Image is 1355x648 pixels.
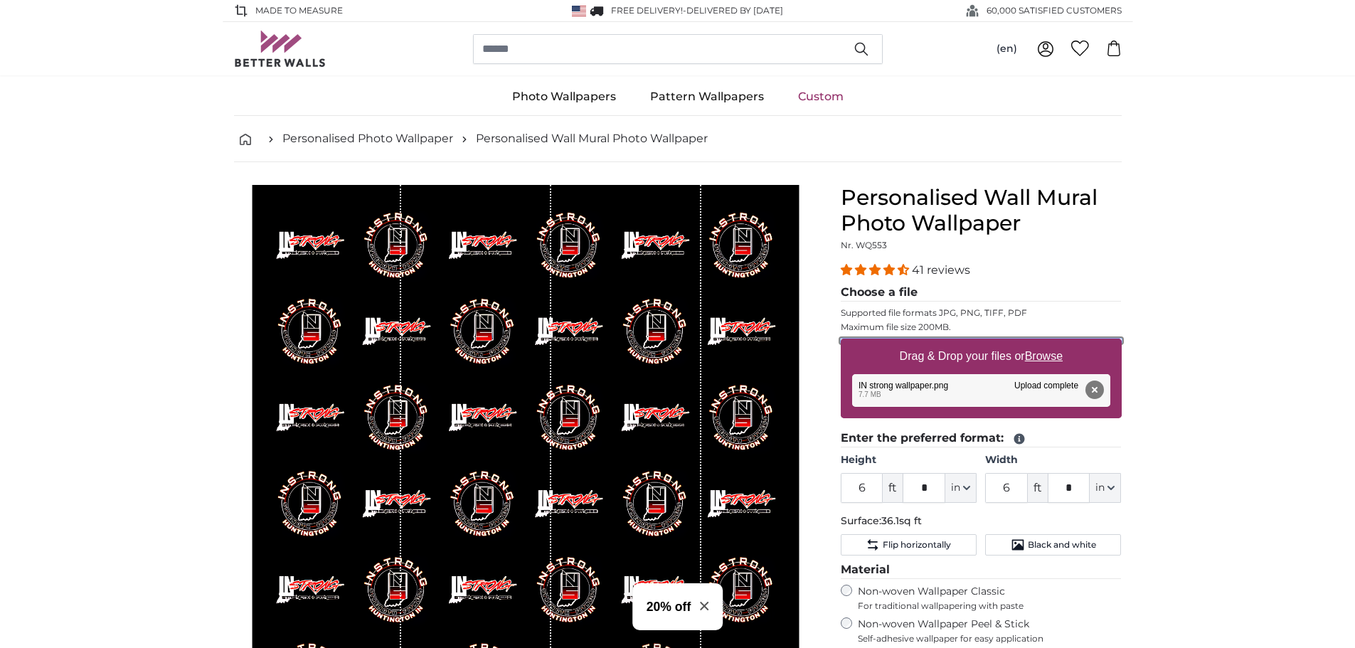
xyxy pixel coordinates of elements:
[881,514,922,527] span: 36.1sq ft
[945,473,977,503] button: in
[841,534,977,556] button: Flip horizontally
[476,130,708,147] a: Personalised Wall Mural Photo Wallpaper
[686,5,783,16] span: Delivered by [DATE]
[841,514,1122,529] p: Surface:
[841,240,887,250] span: Nr. WQ553
[883,473,903,503] span: ft
[985,453,1121,467] label: Width
[255,4,343,17] span: Made to Measure
[234,116,1122,162] nav: breadcrumbs
[912,263,970,277] span: 41 reviews
[1025,350,1063,362] u: Browse
[883,539,951,551] span: Flip horizontally
[841,453,977,467] label: Height
[858,617,1122,644] label: Non-woven Wallpaper Peel & Stick
[841,284,1122,302] legend: Choose a file
[987,4,1122,17] span: 60,000 SATISFIED CUSTOMERS
[858,633,1122,644] span: Self-adhesive wallpaper for easy application
[282,130,453,147] a: Personalised Photo Wallpaper
[495,78,633,115] a: Photo Wallpapers
[572,6,586,16] img: United States
[1028,473,1048,503] span: ft
[841,322,1122,333] p: Maximum file size 200MB.
[1028,539,1096,551] span: Black and white
[1090,473,1121,503] button: in
[781,78,861,115] a: Custom
[893,342,1068,371] label: Drag & Drop your files or
[858,600,1122,612] span: For traditional wallpapering with paste
[841,430,1122,447] legend: Enter the preferred format:
[841,307,1122,319] p: Supported file formats JPG, PNG, TIFF, PDF
[1095,481,1105,495] span: in
[841,185,1122,236] h1: Personalised Wall Mural Photo Wallpaper
[633,78,781,115] a: Pattern Wallpapers
[951,481,960,495] span: in
[858,585,1122,612] label: Non-woven Wallpaper Classic
[985,36,1029,62] button: (en)
[985,534,1121,556] button: Black and white
[611,5,683,16] span: FREE delivery!
[841,561,1122,579] legend: Material
[841,263,912,277] span: 4.39 stars
[234,31,326,67] img: Betterwalls
[683,5,783,16] span: -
